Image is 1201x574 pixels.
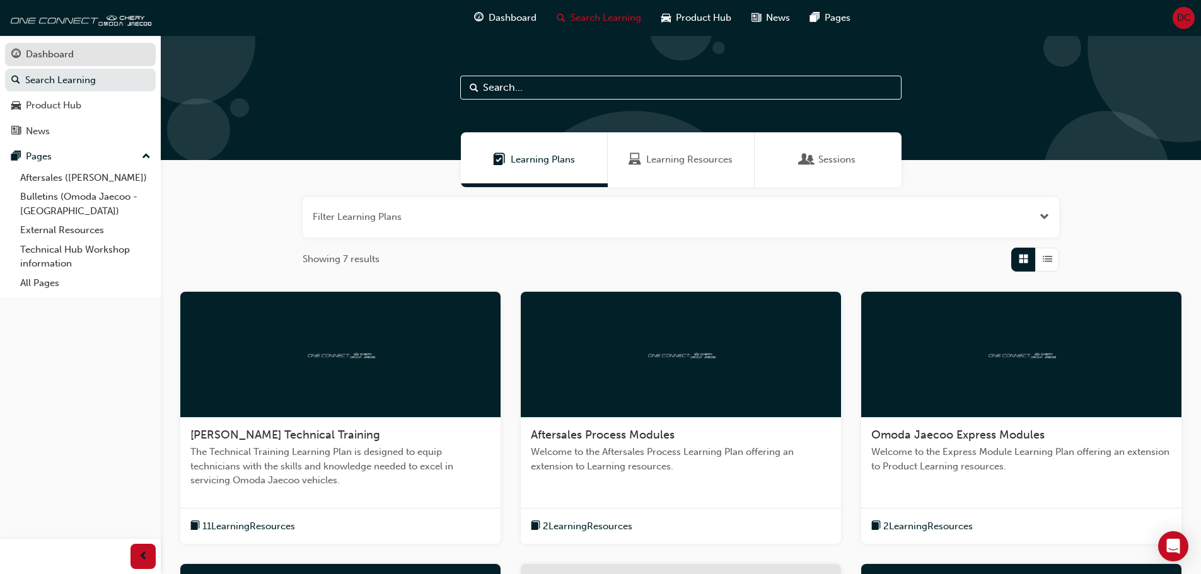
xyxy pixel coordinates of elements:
[190,445,490,488] span: The Technical Training Learning Plan is designed to equip technicians with the skills and knowled...
[651,5,741,31] a: car-iconProduct Hub
[883,519,973,534] span: 2 Learning Resources
[987,348,1056,360] img: oneconnect
[741,5,800,31] a: news-iconNews
[11,49,21,60] span: guage-icon
[15,273,156,293] a: All Pages
[15,221,156,240] a: External Resources
[5,40,156,145] button: DashboardSearch LearningProduct HubNews
[460,76,902,100] input: Search...
[5,145,156,168] button: Pages
[531,519,540,534] span: book-icon
[871,428,1045,442] span: Omoda Jaecoo Express Modules
[142,149,151,165] span: up-icon
[646,152,733,167] span: Learning Resources
[1177,11,1191,25] span: DC
[470,81,479,95] span: Search
[511,152,575,167] span: Learning Plans
[661,10,671,26] span: car-icon
[474,10,484,26] span: guage-icon
[871,519,881,534] span: book-icon
[629,152,641,167] span: Learning Resources
[190,519,200,534] span: book-icon
[818,152,856,167] span: Sessions
[547,5,651,31] a: search-iconSearch Learning
[5,69,156,92] a: Search Learning
[11,126,21,137] span: news-icon
[26,124,50,139] div: News
[493,152,506,167] span: Learning Plans
[571,11,641,25] span: Search Learning
[15,240,156,273] a: Technical Hub Workshop information
[306,348,375,360] img: oneconnect
[180,292,501,544] a: oneconnect[PERSON_NAME] Technical TrainingThe Technical Training Learning Plan is designed to equ...
[303,252,380,267] span: Showing 7 results
[557,10,566,26] span: search-icon
[1158,531,1188,561] div: Open Intercom Messenger
[861,292,1181,544] a: oneconnectOmoda Jaecoo Express ModulesWelcome to the Express Module Learning Plan offering an ext...
[26,149,52,164] div: Pages
[489,11,537,25] span: Dashboard
[825,11,850,25] span: Pages
[755,132,902,187] a: SessionsSessions
[464,5,547,31] a: guage-iconDashboard
[676,11,731,25] span: Product Hub
[751,10,761,26] span: news-icon
[871,445,1171,473] span: Welcome to the Express Module Learning Plan offering an extension to Product Learning resources.
[871,519,973,534] button: book-icon2LearningResources
[646,348,716,360] img: oneconnect
[190,428,380,442] span: [PERSON_NAME] Technical Training
[531,519,632,534] button: book-icon2LearningResources
[202,519,295,534] span: 11 Learning Resources
[190,519,295,534] button: book-icon11LearningResources
[15,168,156,188] a: Aftersales ([PERSON_NAME])
[15,187,156,221] a: Bulletins (Omoda Jaecoo - [GEOGRAPHIC_DATA])
[766,11,790,25] span: News
[531,445,831,473] span: Welcome to the Aftersales Process Learning Plan offering an extension to Learning resources.
[139,549,148,565] span: prev-icon
[5,43,156,66] a: Dashboard
[801,152,813,167] span: Sessions
[5,120,156,143] a: News
[26,47,74,62] div: Dashboard
[1043,252,1052,267] span: List
[5,94,156,117] a: Product Hub
[461,132,608,187] a: Learning PlansLearning Plans
[531,428,675,442] span: Aftersales Process Modules
[11,100,21,112] span: car-icon
[810,10,820,26] span: pages-icon
[800,5,861,31] a: pages-iconPages
[1040,210,1049,224] button: Open the filter
[1173,7,1195,29] button: DC
[11,151,21,163] span: pages-icon
[543,519,632,534] span: 2 Learning Resources
[521,292,841,544] a: oneconnectAftersales Process ModulesWelcome to the Aftersales Process Learning Plan offering an e...
[26,98,81,113] div: Product Hub
[11,75,20,86] span: search-icon
[1019,252,1028,267] span: Grid
[608,132,755,187] a: Learning ResourcesLearning Resources
[6,5,151,30] img: oneconnect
